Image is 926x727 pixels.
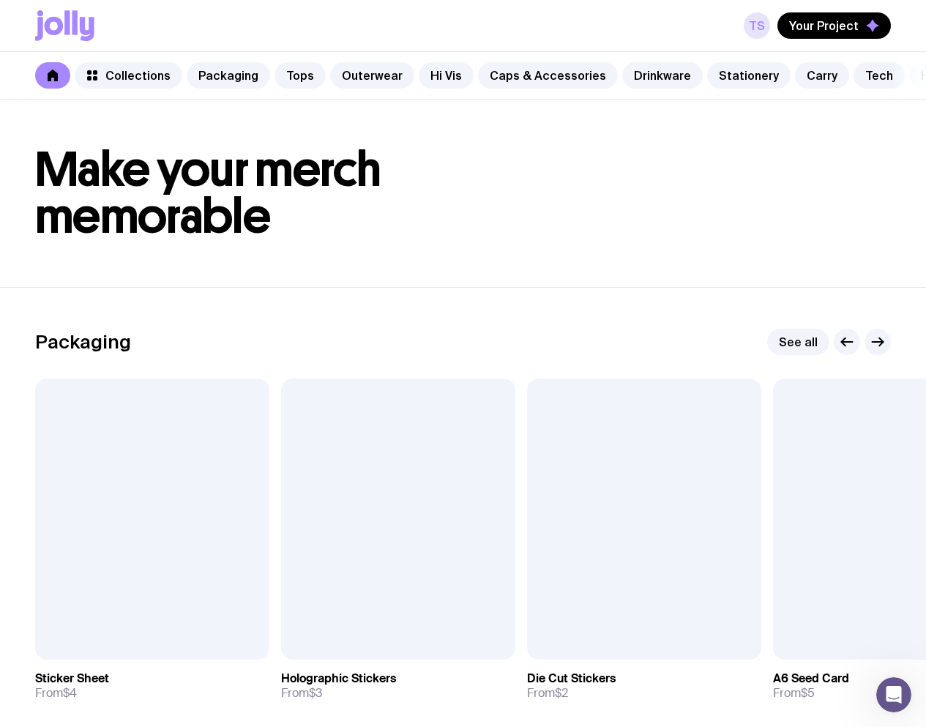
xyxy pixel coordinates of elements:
[767,329,829,355] a: See all
[527,686,568,701] span: From
[854,62,905,89] a: Tech
[35,660,269,712] a: Sticker SheetFrom$4
[419,62,474,89] a: Hi Vis
[789,18,859,33] span: Your Project
[309,685,322,701] span: $3
[281,660,515,712] a: Holographic StickersFrom$3
[773,671,849,686] h3: A6 Seed Card
[63,685,77,701] span: $4
[35,141,381,245] span: Make your merch memorable
[35,331,131,353] h2: Packaging
[275,62,326,89] a: Tops
[105,68,171,83] span: Collections
[281,686,322,701] span: From
[187,62,270,89] a: Packaging
[527,671,616,686] h3: Die Cut Stickers
[876,677,911,712] iframe: Intercom live chat
[744,12,770,39] a: TS
[777,12,891,39] button: Your Project
[801,685,815,701] span: $5
[773,686,815,701] span: From
[281,671,396,686] h3: Holographic Stickers
[707,62,791,89] a: Stationery
[795,62,849,89] a: Carry
[555,685,568,701] span: $2
[35,671,109,686] h3: Sticker Sheet
[35,686,77,701] span: From
[527,660,761,712] a: Die Cut StickersFrom$2
[478,62,618,89] a: Caps & Accessories
[622,62,703,89] a: Drinkware
[330,62,414,89] a: Outerwear
[75,62,182,89] a: Collections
